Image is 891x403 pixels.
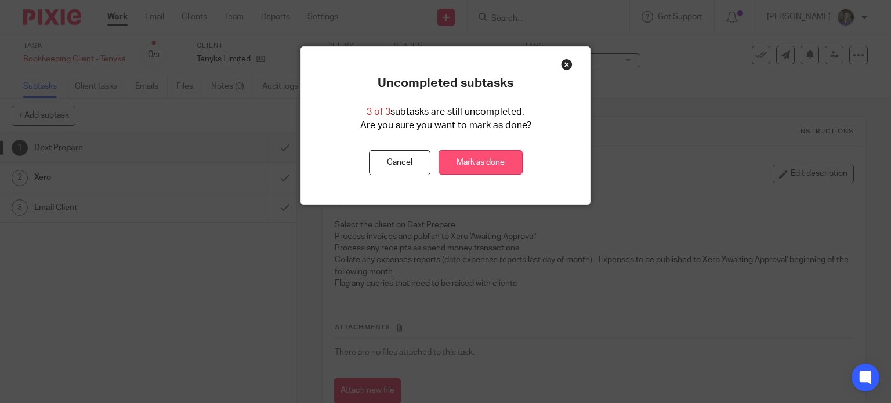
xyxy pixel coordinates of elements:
div: Close this dialog window [561,59,573,70]
a: Mark as done [439,150,523,175]
p: Uncompleted subtasks [378,76,513,91]
p: Are you sure you want to mark as done? [360,119,531,132]
p: subtasks are still uncompleted. [367,106,524,119]
span: 3 of 3 [367,107,390,117]
button: Cancel [369,150,430,175]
